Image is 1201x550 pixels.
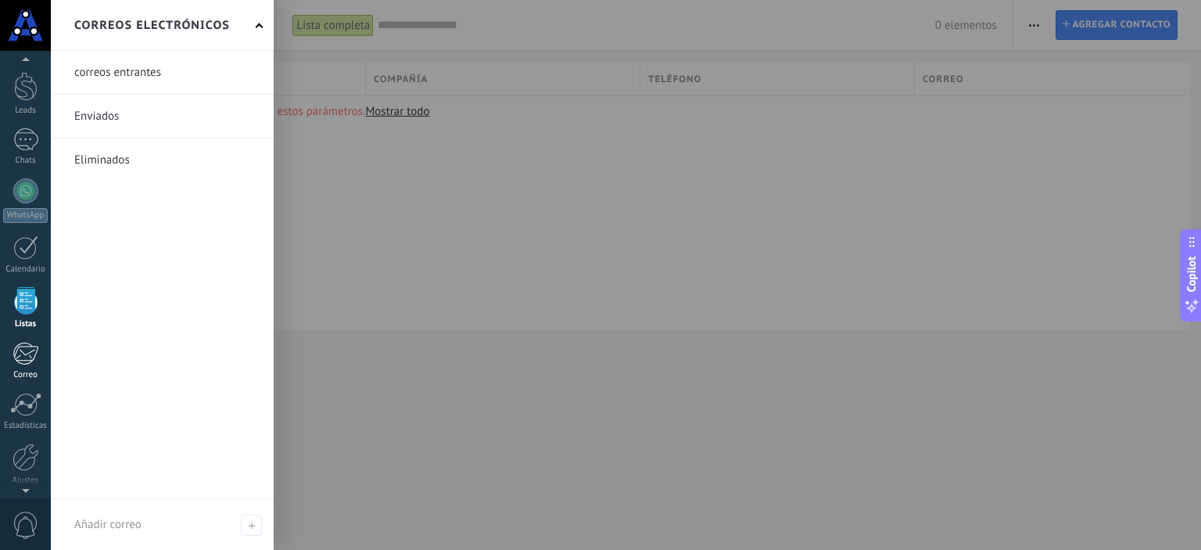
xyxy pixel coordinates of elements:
div: Chats [3,156,48,166]
div: Correo [3,370,48,380]
div: WhatsApp [3,208,48,223]
span: Copilot [1184,256,1199,292]
li: Eliminados [51,138,274,182]
div: Calendario [3,264,48,275]
div: Estadísticas [3,421,48,431]
span: Añadir correo [74,517,142,532]
h2: Correos electrónicos [74,1,230,50]
div: Leads [3,106,48,116]
li: Enviados [51,95,274,138]
li: correos entrantes [51,51,274,95]
span: Añadir correo [241,515,262,536]
div: Listas [3,319,48,329]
